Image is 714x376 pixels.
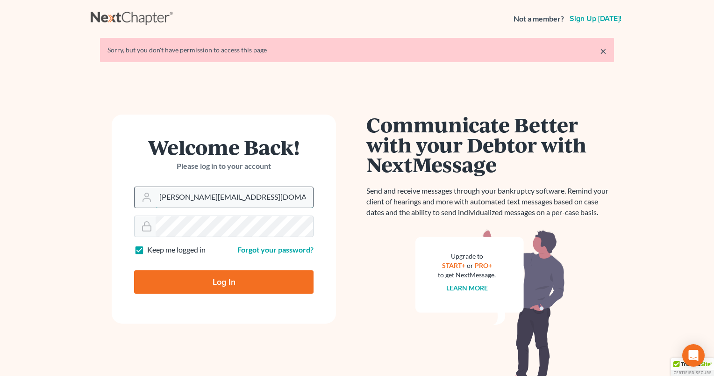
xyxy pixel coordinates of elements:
a: PRO+ [475,261,492,269]
strong: Not a member? [514,14,564,24]
a: × [600,45,607,57]
label: Keep me logged in [147,245,206,255]
p: Please log in to your account [134,161,314,172]
a: Forgot your password? [237,245,314,254]
input: Log In [134,270,314,294]
div: TrustedSite Certified [671,358,714,376]
div: to get NextMessage. [438,270,496,280]
p: Send and receive messages through your bankruptcy software. Remind your client of hearings and mo... [366,186,614,218]
a: Sign up [DATE]! [568,15,623,22]
a: START+ [442,261,465,269]
h1: Welcome Back! [134,137,314,157]
span: or [467,261,473,269]
h1: Communicate Better with your Debtor with NextMessage [366,115,614,174]
input: Email Address [156,187,313,208]
div: Open Intercom Messenger [682,344,705,367]
div: Sorry, but you don't have permission to access this page [107,45,607,55]
div: Upgrade to [438,252,496,261]
a: Learn more [446,284,488,292]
